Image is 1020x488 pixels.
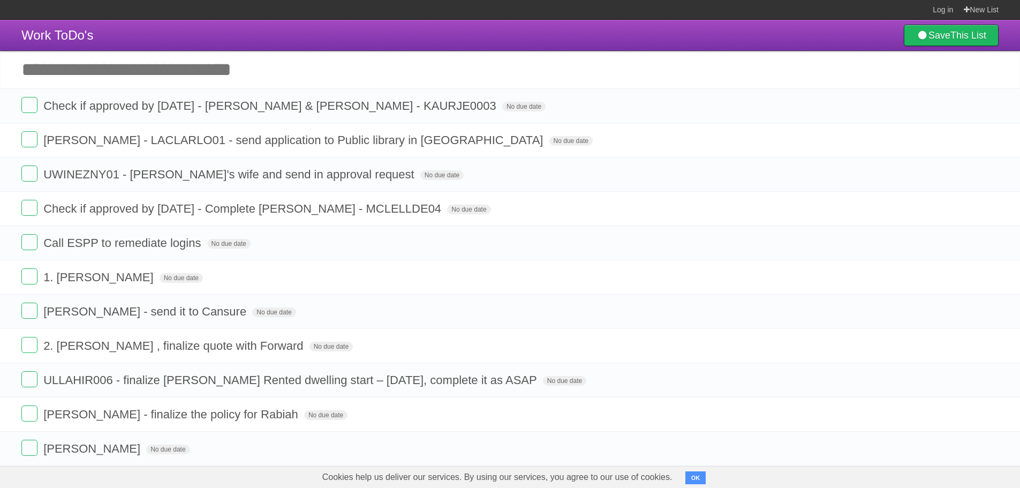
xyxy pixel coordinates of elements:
span: 2. [PERSON_NAME] , finalize quote with Forward [43,339,306,352]
span: Check if approved by [DATE] - [PERSON_NAME] & [PERSON_NAME] - KAURJE0003 [43,99,499,112]
label: Done [21,166,37,182]
span: [PERSON_NAME] - finalize the policy for Rabiah [43,408,301,421]
span: Work ToDo's [21,28,93,42]
span: No due date [447,205,490,214]
label: Done [21,303,37,319]
label: Done [21,268,37,284]
span: Check if approved by [DATE] - Complete [PERSON_NAME] - MCLELLDE04 [43,202,444,215]
span: No due date [502,102,546,111]
span: No due date [207,239,251,249]
span: No due date [304,410,347,420]
label: Done [21,234,37,250]
span: Cookies help us deliver our services. By using our services, you agree to our use of cookies. [312,467,683,488]
span: Call ESPP to remediate logins [43,236,203,250]
span: No due date [146,445,190,454]
span: No due date [160,273,203,283]
span: ULLAHIR006 - finalize [PERSON_NAME] Rented dwelling start – [DATE], complete it as ASAP [43,373,540,387]
span: [PERSON_NAME] [43,442,143,455]
span: No due date [549,136,593,146]
span: [PERSON_NAME] - LACLARLO01 - send application to Public library in [GEOGRAPHIC_DATA] [43,133,546,147]
label: Done [21,200,37,216]
span: No due date [420,170,464,180]
label: Done [21,406,37,422]
label: Done [21,131,37,147]
span: No due date [543,376,586,386]
span: No due date [309,342,353,351]
span: No due date [252,307,296,317]
a: SaveThis List [904,25,999,46]
span: 1. [PERSON_NAME] [43,271,156,284]
label: Done [21,337,37,353]
span: [PERSON_NAME] - send it to Cansure [43,305,249,318]
span: UWINEZNY01 - [PERSON_NAME]'s wife and send in approval request [43,168,417,181]
label: Done [21,440,37,456]
label: Done [21,97,37,113]
button: OK [685,471,706,484]
b: This List [950,30,986,41]
label: Done [21,371,37,387]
